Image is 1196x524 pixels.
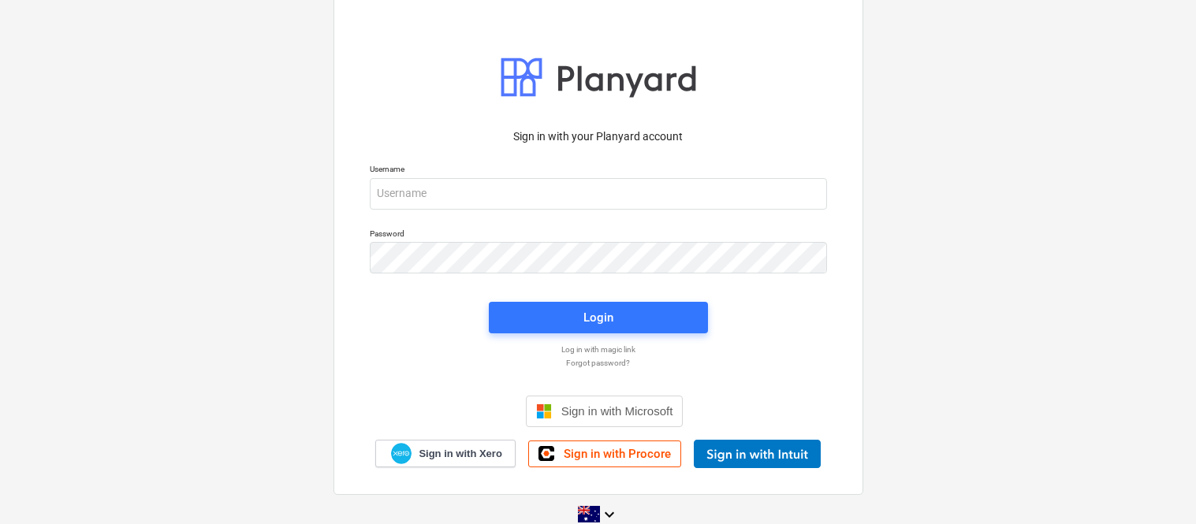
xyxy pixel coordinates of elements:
[419,447,501,461] span: Sign in with Xero
[536,403,552,419] img: Microsoft logo
[489,302,708,333] button: Login
[362,344,835,355] a: Log in with magic link
[370,164,827,177] p: Username
[600,505,619,524] i: keyboard_arrow_down
[375,440,516,467] a: Sign in with Xero
[362,358,835,368] a: Forgot password?
[528,440,681,467] a: Sign in with Procore
[561,404,673,418] span: Sign in with Microsoft
[391,443,412,464] img: Xero logo
[370,178,827,210] input: Username
[564,447,671,461] span: Sign in with Procore
[370,229,827,242] p: Password
[583,307,613,328] div: Login
[370,128,827,145] p: Sign in with your Planyard account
